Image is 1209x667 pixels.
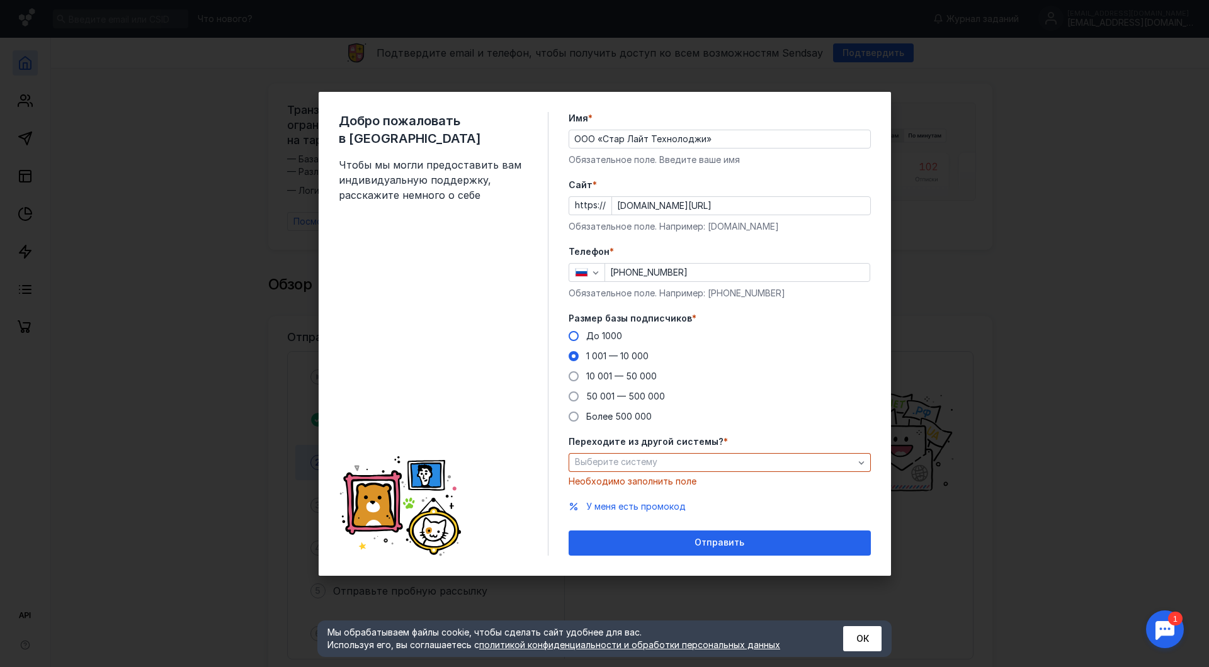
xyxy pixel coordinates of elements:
[569,475,871,488] div: Необходимо заполнить поле
[569,245,610,258] span: Телефон
[569,453,871,472] button: Выберите систему
[586,330,622,341] span: До 1000
[586,411,652,422] span: Более 500 000
[586,371,657,381] span: 10 001 — 50 000
[843,626,882,651] button: ОК
[339,112,528,147] span: Добро пожаловать в [GEOGRAPHIC_DATA]
[569,435,724,448] span: Переходите из другой системы?
[569,112,588,125] span: Имя
[569,287,871,300] div: Обязательное поле. Например: [PHONE_NUMBER]
[479,639,780,650] a: политикой конфиденциальности и обработки персональных данных
[339,157,528,203] span: Чтобы мы могли предоставить вам индивидуальную поддержку, расскажите немного о себе
[586,350,649,361] span: 1 001 — 10 000
[569,530,871,556] button: Отправить
[569,312,692,325] span: Размер базы подписчиков
[586,391,665,401] span: 50 001 — 500 000
[28,8,43,21] div: 1
[575,456,657,467] span: Выберите систему
[569,154,871,166] div: Обязательное поле. Введите ваше имя
[327,626,812,651] div: Мы обрабатываем файлы cookie, чтобы сделать сайт удобнее для вас. Используя его, вы соглашаетесь c
[695,537,744,548] span: Отправить
[586,501,686,512] span: У меня есть промокод
[569,220,871,233] div: Обязательное поле. Например: [DOMAIN_NAME]
[586,500,686,513] button: У меня есть промокод
[569,179,593,191] span: Cайт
